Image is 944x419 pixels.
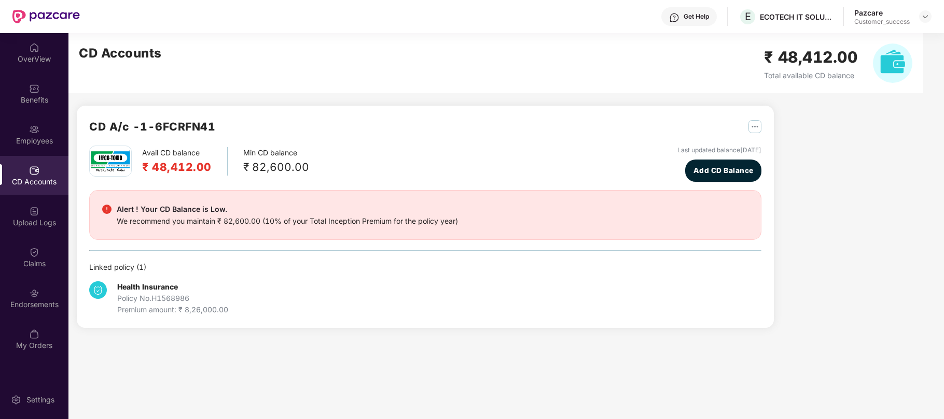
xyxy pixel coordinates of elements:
[12,10,80,23] img: New Pazcare Logo
[29,42,39,53] img: svg+xml;base64,PHN2ZyBpZD0iSG9tZSIgeG1sbnM9Imh0dHA6Ly93d3cudzMub3JnLzIwMDAvc3ZnIiB3aWR0aD0iMjAiIG...
[29,124,39,135] img: svg+xml;base64,PHN2ZyBpZD0iRW1wbG95ZWVzIiB4bWxucz0iaHR0cDovL3d3dy53My5vcmcvMjAwMC9zdmciIHdpZHRoPS...
[693,165,754,176] span: Add CD Balance
[23,395,58,405] div: Settings
[89,262,761,273] div: Linked policy ( 1 )
[117,304,228,315] div: Premium amount: ₹ 8,26,000.00
[854,8,910,18] div: Pazcare
[29,206,39,216] img: svg+xml;base64,PHN2ZyBpZD0iVXBsb2FkX0xvZ3MiIGRhdGEtbmFtZT0iVXBsb2FkIExvZ3MiIHhtbG5zPSJodHRwOi8vd3...
[748,120,761,133] img: svg+xml;base64,PHN2ZyB4bWxucz0iaHR0cDovL3d3dy53My5vcmcvMjAwMC9zdmciIHdpZHRoPSIyNSIgaGVpZ2h0PSIyNS...
[117,282,178,291] b: Health Insurance
[102,205,112,214] img: svg+xml;base64,PHN2ZyBpZD0iRGFuZ2VyX2FsZXJ0IiBkYXRhLW5hbWU9IkRhbmdlciBhbGVydCIgeG1sbnM9Imh0dHA6Ly...
[764,45,858,69] h2: ₹ 48,412.00
[669,12,679,23] img: svg+xml;base64,PHN2ZyBpZD0iSGVscC0zMngzMiIgeG1sbnM9Imh0dHA6Ly93d3cudzMub3JnLzIwMDAvc3ZnIiB3aWR0aD...
[29,288,39,298] img: svg+xml;base64,PHN2ZyBpZD0iRW5kb3JzZW1lbnRzIiB4bWxucz0iaHR0cDovL3d3dy53My5vcmcvMjAwMC9zdmciIHdpZH...
[117,203,458,215] div: Alert ! Your CD Balance is Low.
[29,165,39,176] img: svg+xml;base64,PHN2ZyBpZD0iQ0RfQWNjb3VudHMiIGRhdGEtbmFtZT0iQ0QgQWNjb3VudHMiIHhtbG5zPSJodHRwOi8vd3...
[745,10,751,23] span: E
[29,247,39,257] img: svg+xml;base64,PHN2ZyBpZD0iQ2xhaW0iIHhtbG5zPSJodHRwOi8vd3d3LnczLm9yZy8yMDAwL3N2ZyIgd2lkdGg9IjIwIi...
[29,83,39,94] img: svg+xml;base64,PHN2ZyBpZD0iQmVuZWZpdHMiIHhtbG5zPSJodHRwOi8vd3d3LnczLm9yZy8yMDAwL3N2ZyIgd2lkdGg9Ij...
[921,12,929,21] img: svg+xml;base64,PHN2ZyBpZD0iRHJvcGRvd24tMzJ4MzIiIHhtbG5zPSJodHRwOi8vd3d3LnczLm9yZy8yMDAwL3N2ZyIgd2...
[11,395,21,405] img: svg+xml;base64,PHN2ZyBpZD0iU2V0dGluZy0yMHgyMCIgeG1sbnM9Imh0dHA6Ly93d3cudzMub3JnLzIwMDAvc3ZnIiB3aW...
[854,18,910,26] div: Customer_success
[243,158,309,176] div: ₹ 82,600.00
[677,146,761,155] div: Last updated balance [DATE]
[79,44,162,63] h2: CD Accounts
[760,12,832,22] div: ECOTECH IT SOLUTIONS PRIVATE LIMITED
[117,215,458,227] div: We recommend you maintain ₹ 82,600.00 (10% of your Total Inception Premium for the policy year)
[29,329,39,339] img: svg+xml;base64,PHN2ZyBpZD0iTXlfT3JkZXJzIiBkYXRhLW5hbWU9Ik15IE9yZGVycyIgeG1sbnM9Imh0dHA6Ly93d3cudz...
[684,12,709,21] div: Get Help
[243,147,309,176] div: Min CD balance
[142,147,228,176] div: Avail CD balance
[685,160,761,182] button: Add CD Balance
[89,118,215,135] h2: CD A/c - 1-6FCRFN41
[117,293,228,304] div: Policy No. H1568986
[873,44,912,83] img: svg+xml;base64,PHN2ZyB4bWxucz0iaHR0cDovL3d3dy53My5vcmcvMjAwMC9zdmciIHhtbG5zOnhsaW5rPSJodHRwOi8vd3...
[91,150,130,172] img: iffco.png
[89,281,107,299] img: svg+xml;base64,PHN2ZyB4bWxucz0iaHR0cDovL3d3dy53My5vcmcvMjAwMC9zdmciIHdpZHRoPSIzNCIgaGVpZ2h0PSIzNC...
[764,71,854,80] span: Total available CD balance
[142,158,212,176] h2: ₹ 48,412.00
